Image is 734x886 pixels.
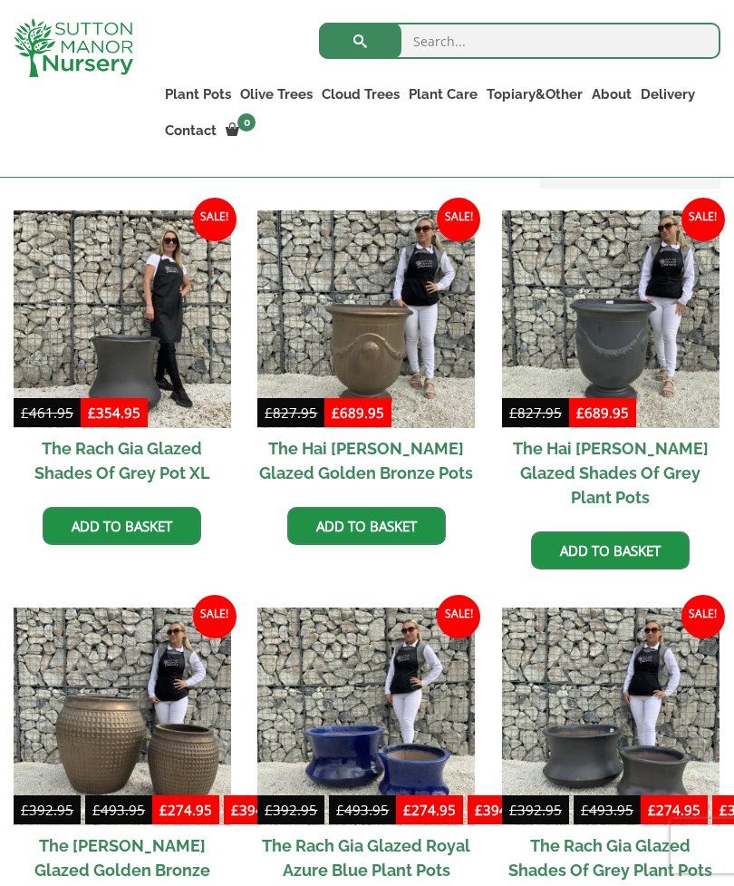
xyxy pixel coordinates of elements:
[502,428,720,518] h2: The Hai [PERSON_NAME] Glazed Shades Of Grey Plant Pots
[221,118,261,143] a: 0
[403,801,411,819] span: £
[265,404,317,422] bdi: 827.95
[265,801,273,819] span: £
[509,801,517,819] span: £
[319,23,720,59] input: Search...
[502,799,641,825] del: -
[317,82,404,107] a: Cloud Trees
[502,210,720,428] img: The Hai Duong Glazed Shades Of Grey Plant Pots
[193,595,237,638] span: Sale!
[43,507,201,545] a: Add to basket: “The Rach Gia Glazed Shades Of Grey Pot XL”
[576,404,584,422] span: £
[14,18,133,77] img: logo
[231,801,284,819] bdi: 394.95
[720,801,728,819] span: £
[482,82,587,107] a: Topiary&Other
[257,608,475,825] img: The Rach Gia Glazed Royal Azure Blue Plant Pots
[587,82,636,107] a: About
[576,404,629,422] bdi: 689.95
[396,799,535,825] ins: -
[332,404,340,422] span: £
[581,801,633,819] bdi: 493.95
[681,198,725,241] span: Sale!
[21,801,73,819] bdi: 392.95
[336,801,389,819] bdi: 493.95
[257,428,475,493] h2: The Hai [PERSON_NAME] Glazed Golden Bronze Pots
[502,210,720,518] a: Sale! The Hai [PERSON_NAME] Glazed Shades Of Grey Plant Pots
[237,113,256,131] span: 0
[160,118,221,143] a: Contact
[265,404,273,422] span: £
[636,82,700,107] a: Delivery
[92,801,145,819] bdi: 493.95
[88,404,96,422] span: £
[332,404,384,422] bdi: 689.95
[159,801,168,819] span: £
[257,210,475,428] img: The Hai Duong Glazed Golden Bronze Pots
[648,801,700,819] bdi: 274.95
[531,531,690,570] a: Add to basket: “The Hai Duong Glazed Shades Of Grey Plant Pots”
[14,428,231,493] h2: The Rach Gia Glazed Shades Of Grey Pot XL
[502,608,720,825] img: The Rach Gia Glazed Shades Of Grey Plant Pots
[21,801,29,819] span: £
[475,801,483,819] span: £
[437,595,480,638] span: Sale!
[581,801,589,819] span: £
[231,801,239,819] span: £
[193,198,237,241] span: Sale!
[336,801,344,819] span: £
[257,799,396,825] del: -
[681,595,725,638] span: Sale!
[287,507,446,545] a: Add to basket: “The Hai Duong Glazed Golden Bronze Pots”
[160,82,236,107] a: Plant Pots
[159,801,212,819] bdi: 274.95
[509,801,562,819] bdi: 392.95
[21,404,29,422] span: £
[14,608,231,825] img: The Phu Yen Glazed Golden Bronze Plant Pots
[92,801,101,819] span: £
[404,82,482,107] a: Plant Care
[236,82,317,107] a: Olive Trees
[152,799,291,825] ins: -
[265,801,317,819] bdi: 392.95
[509,404,562,422] bdi: 827.95
[509,404,517,422] span: £
[14,210,231,428] img: The Rach Gia Glazed Shades Of Grey Pot XL
[88,404,140,422] bdi: 354.95
[648,801,656,819] span: £
[14,799,152,825] del: -
[403,801,456,819] bdi: 274.95
[21,404,73,422] bdi: 461.95
[475,801,527,819] bdi: 394.95
[14,210,231,493] a: Sale! The Rach Gia Glazed Shades Of Grey Pot XL
[257,210,475,493] a: Sale! The Hai [PERSON_NAME] Glazed Golden Bronze Pots
[437,198,480,241] span: Sale!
